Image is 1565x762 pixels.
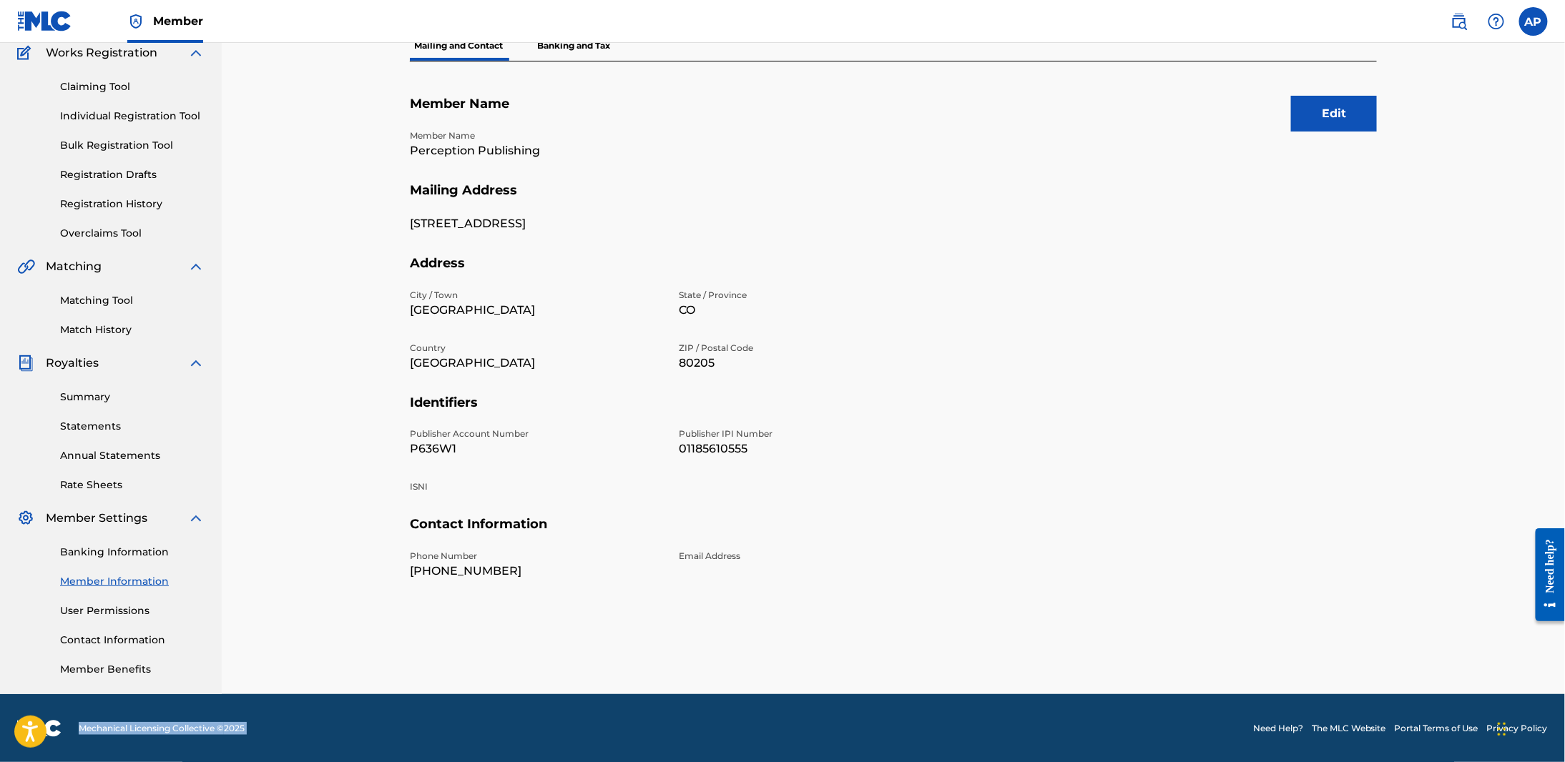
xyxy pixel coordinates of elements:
[153,13,203,29] span: Member
[410,355,662,372] p: [GEOGRAPHIC_DATA]
[60,79,205,94] a: Claiming Tool
[410,563,662,580] p: [PHONE_NUMBER]
[60,603,205,618] a: User Permissions
[1291,96,1377,132] button: Edit
[410,550,662,563] p: Phone Number
[410,427,662,440] p: Publisher Account Number
[679,355,931,372] p: 80205
[410,516,1377,550] h5: Contact Information
[410,255,1377,289] h5: Address
[1395,722,1478,735] a: Portal Terms of Use
[60,662,205,677] a: Member Benefits
[1493,693,1565,762] iframe: Chat Widget
[1498,708,1506,751] div: Drag
[1519,7,1548,36] div: User Menu
[46,510,147,527] span: Member Settings
[187,44,205,61] img: expand
[1487,722,1548,735] a: Privacy Policy
[187,355,205,372] img: expand
[410,342,662,355] p: Country
[679,342,931,355] p: ZIP / Postal Code
[60,448,205,463] a: Annual Statements
[60,138,205,153] a: Bulk Registration Tool
[1312,722,1386,735] a: The MLC Website
[1482,7,1511,36] div: Help
[410,289,662,302] p: City / Town
[60,322,205,337] a: Match History
[60,545,205,560] a: Banking Information
[60,390,205,405] a: Summary
[187,510,205,527] img: expand
[46,355,99,372] span: Royalties
[60,478,205,493] a: Rate Sheets
[187,258,205,275] img: expand
[60,574,205,589] a: Member Information
[60,419,205,434] a: Statements
[17,355,34,372] img: Royalties
[17,510,34,527] img: Member Settings
[1451,13,1468,30] img: search
[1525,517,1565,632] iframe: Resource Center
[60,167,205,182] a: Registration Drafts
[410,302,662,319] p: [GEOGRAPHIC_DATA]
[17,44,36,61] img: Works Registration
[410,182,1377,216] h5: Mailing Address
[410,480,662,493] p: ISNI
[60,197,205,212] a: Registration History
[1488,13,1505,30] img: help
[679,550,931,563] p: Email Address
[679,427,931,440] p: Publisher IPI Number
[17,720,62,737] img: logo
[410,395,1377,428] h5: Identifiers
[60,109,205,124] a: Individual Registration Tool
[679,302,931,319] p: CO
[410,215,662,232] p: [STREET_ADDRESS]
[410,31,507,61] p: Mailing and Contact
[17,11,72,31] img: MLC Logo
[410,129,662,142] p: Member Name
[679,289,931,302] p: State / Province
[533,31,614,61] p: Banking and Tax
[1445,7,1473,36] a: Public Search
[46,258,102,275] span: Matching
[79,722,245,735] span: Mechanical Licensing Collective © 2025
[60,226,205,241] a: Overclaims Tool
[679,440,931,457] p: 01185610555
[1253,722,1303,735] a: Need Help?
[410,96,1377,129] h5: Member Name
[410,142,662,159] p: Perception Publishing
[410,440,662,457] p: P636W1
[60,633,205,648] a: Contact Information
[127,13,144,30] img: Top Rightsholder
[46,44,157,61] span: Works Registration
[17,258,35,275] img: Matching
[60,293,205,308] a: Matching Tool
